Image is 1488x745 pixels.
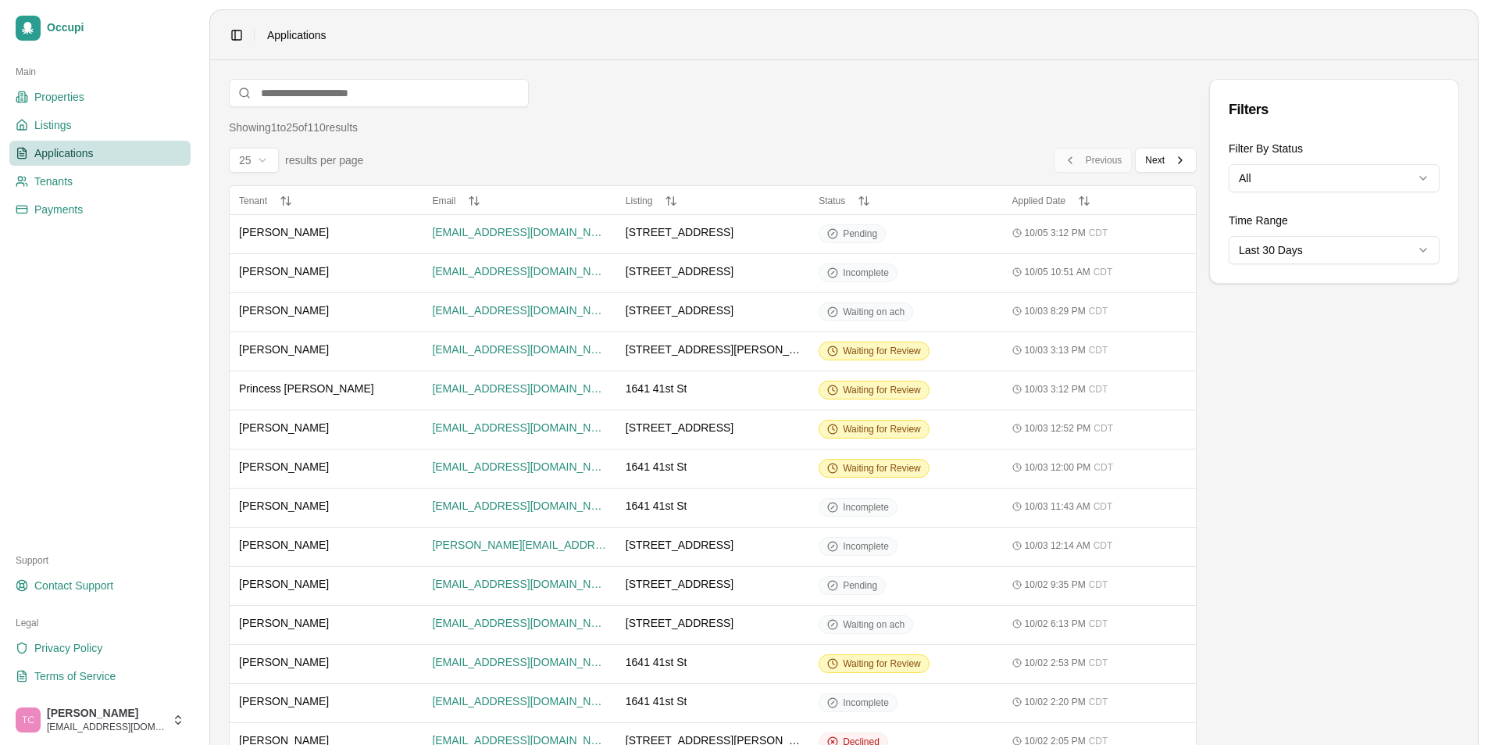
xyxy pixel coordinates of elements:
[626,576,733,592] span: [STREET_ADDRESS]
[1025,383,1086,396] span: 10/03 3:12 PM
[239,576,329,592] span: [PERSON_NAME]
[34,174,73,189] span: Tenants
[843,501,889,514] span: Incomplete
[229,120,358,135] div: Showing 1 to 25 of 110 results
[1025,227,1086,239] span: 10/05 3:12 PM
[1094,500,1113,513] span: CDT
[34,117,71,133] span: Listings
[626,459,687,475] span: 1641 41st St
[267,27,327,43] span: Applications
[626,615,733,631] span: [STREET_ADDRESS]
[1094,266,1113,278] span: CDT
[239,381,374,396] span: Princess [PERSON_NAME]
[843,423,921,435] span: Waiting for Review
[626,195,800,207] button: Listing
[626,303,733,318] span: [STREET_ADDRESS]
[432,498,606,514] span: [EMAIL_ADDRESS][DOMAIN_NAME]
[9,548,191,573] div: Support
[9,611,191,636] div: Legal
[432,693,606,709] span: [EMAIL_ADDRESS][DOMAIN_NAME]
[432,615,606,631] span: [EMAIL_ADDRESS][DOMAIN_NAME]
[1025,539,1090,552] span: 10/03 12:14 AM
[1089,383,1108,396] span: CDT
[16,707,41,732] img: Trudy Childers
[239,195,267,206] span: Tenant
[843,345,921,357] span: Waiting for Review
[1135,148,1197,173] button: Next
[432,381,606,396] span: [EMAIL_ADDRESS][DOMAIN_NAME]
[432,224,606,240] span: [EMAIL_ADDRESS][DOMAIN_NAME]
[239,654,329,670] span: [PERSON_NAME]
[9,664,191,689] a: Terms of Service
[819,195,993,207] button: Status
[47,707,166,721] span: [PERSON_NAME]
[239,537,329,553] span: [PERSON_NAME]
[432,195,606,207] button: Email
[626,342,800,357] span: [STREET_ADDRESS][PERSON_NAME]
[1089,657,1108,669] span: CDT
[843,579,877,592] span: Pending
[239,303,329,318] span: [PERSON_NAME]
[1025,657,1086,669] span: 10/02 2:53 PM
[1145,154,1165,167] span: Next
[819,195,845,206] span: Status
[843,306,905,318] span: Waiting on ach
[47,721,166,733] span: [EMAIL_ADDRESS][DOMAIN_NAME]
[239,224,329,240] span: [PERSON_NAME]
[1229,142,1303,155] label: Filter By Status
[432,303,606,318] span: [EMAIL_ADDRESS][DOMAIN_NAME]
[1094,422,1113,435] span: CDT
[432,342,606,357] span: [EMAIL_ADDRESS][DOMAIN_NAME]
[432,263,606,279] span: [EMAIL_ADDRESS][DOMAIN_NAME]
[1089,344,1108,356] span: CDT
[239,459,329,475] span: [PERSON_NAME]
[9,573,191,598] a: Contact Support
[34,578,113,593] span: Contact Support
[1025,344,1086,356] span: 10/03 3:13 PM
[626,195,653,206] span: Listing
[34,145,94,161] span: Applications
[9,141,191,166] a: Applications
[285,152,363,168] span: results per page
[843,227,877,240] span: Pending
[432,195,455,206] span: Email
[239,498,329,514] span: [PERSON_NAME]
[1089,618,1108,630] span: CDT
[239,342,329,357] span: [PERSON_NAME]
[34,668,116,684] span: Terms of Service
[1012,195,1066,206] span: Applied Date
[843,657,921,670] span: Waiting for Review
[432,537,606,553] span: [PERSON_NAME][EMAIL_ADDRESS][PERSON_NAME][DOMAIN_NAME]
[626,498,687,514] span: 1641 41st St
[1025,305,1086,317] span: 10/03 8:29 PM
[34,89,84,105] span: Properties
[239,693,329,709] span: [PERSON_NAME]
[843,267,889,279] span: Incomplete
[626,654,687,670] span: 1641 41st St
[239,615,329,631] span: [PERSON_NAME]
[843,540,889,553] span: Incomplete
[626,693,687,709] span: 1641 41st St
[267,27,327,43] nav: breadcrumb
[9,169,191,194] a: Tenants
[239,263,329,279] span: [PERSON_NAME]
[9,197,191,222] a: Payments
[239,420,329,435] span: [PERSON_NAME]
[1094,539,1113,552] span: CDT
[1094,461,1113,474] span: CDT
[1089,696,1108,708] span: CDT
[843,384,921,396] span: Waiting for Review
[1089,305,1108,317] span: CDT
[1025,422,1091,435] span: 10/03 12:52 PM
[9,636,191,661] a: Privacy Policy
[432,459,606,475] span: [EMAIL_ADDRESS][DOMAIN_NAME]
[1025,696,1086,708] span: 10/02 2:20 PM
[9,113,191,138] a: Listings
[432,576,606,592] span: [EMAIL_ADDRESS][DOMAIN_NAME]
[843,462,921,475] span: Waiting for Review
[1089,578,1108,591] span: CDT
[843,697,889,709] span: Incomplete
[34,202,83,217] span: Payments
[626,537,733,553] span: [STREET_ADDRESS]
[34,640,102,656] span: Privacy Policy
